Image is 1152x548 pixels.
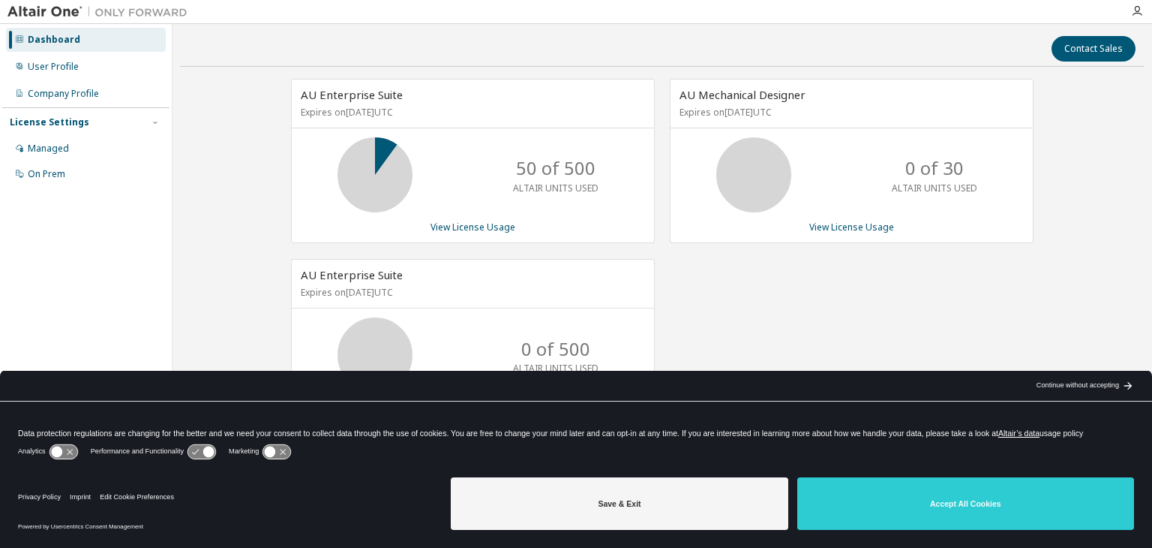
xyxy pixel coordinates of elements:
[301,87,403,102] span: AU Enterprise Suite
[513,362,598,375] p: ALTAIR UNITS USED
[301,106,641,119] p: Expires on [DATE] UTC
[513,182,598,194] p: ALTAIR UNITS USED
[892,182,977,194] p: ALTAIR UNITS USED
[10,116,89,128] div: License Settings
[809,221,894,233] a: View License Usage
[7,5,195,20] img: Altair One
[679,87,805,102] span: AU Mechanical Designer
[516,155,595,181] p: 50 of 500
[28,88,99,100] div: Company Profile
[905,155,964,181] p: 0 of 30
[430,221,515,233] a: View License Usage
[28,61,79,73] div: User Profile
[1051,36,1135,62] button: Contact Sales
[28,168,65,180] div: On Prem
[679,106,1020,119] p: Expires on [DATE] UTC
[301,286,641,299] p: Expires on [DATE] UTC
[521,336,590,362] p: 0 of 500
[28,143,69,155] div: Managed
[301,267,403,282] span: AU Enterprise Suite
[28,34,80,46] div: Dashboard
